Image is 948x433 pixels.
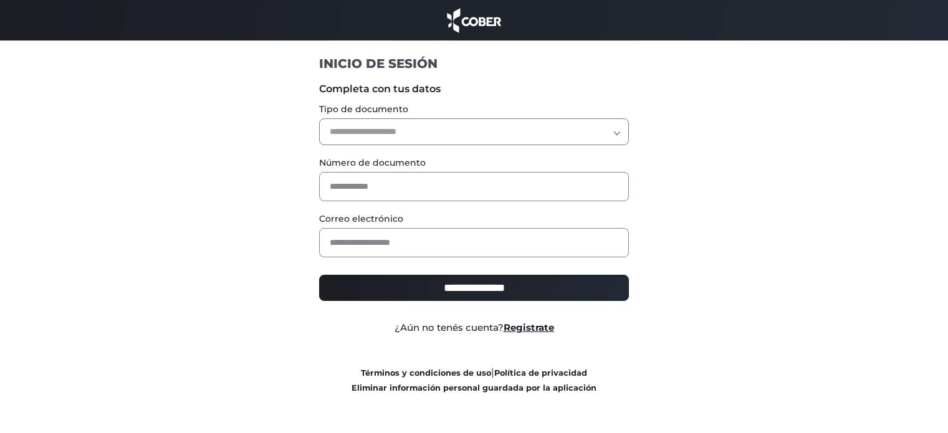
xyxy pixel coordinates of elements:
[319,212,629,226] label: Correo electrónico
[504,321,554,333] a: Registrate
[319,55,629,72] h1: INICIO DE SESIÓN
[361,368,491,378] a: Términos y condiciones de uso
[494,368,587,378] a: Política de privacidad
[319,82,629,97] label: Completa con tus datos
[319,103,629,116] label: Tipo de documento
[352,383,596,393] a: Eliminar información personal guardada por la aplicación
[310,321,638,335] div: ¿Aún no tenés cuenta?
[319,156,629,169] label: Número de documento
[310,365,638,395] div: |
[444,6,505,34] img: cober_marca.png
